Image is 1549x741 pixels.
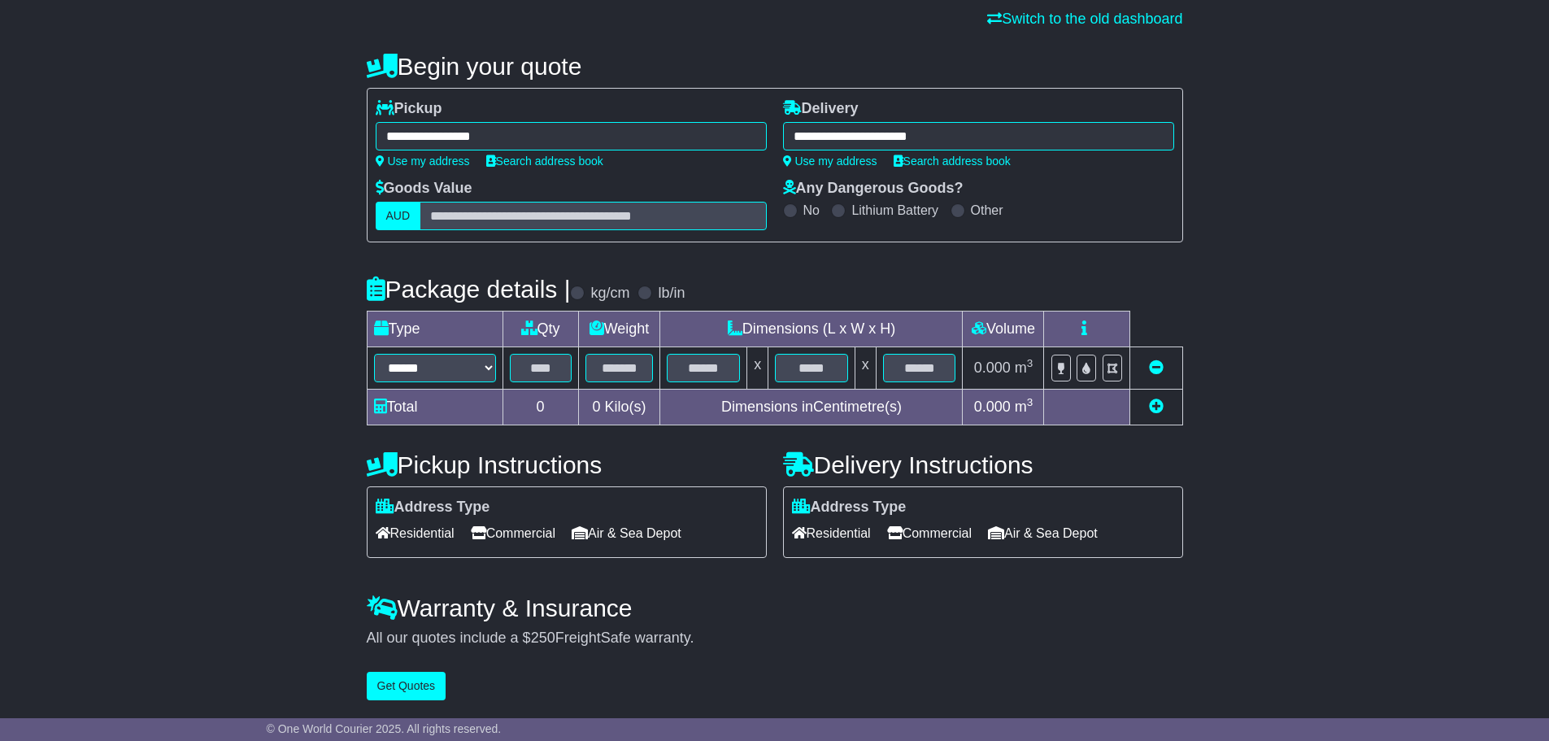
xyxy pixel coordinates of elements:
[531,630,555,646] span: 250
[367,672,446,700] button: Get Quotes
[783,155,877,168] a: Use my address
[367,53,1183,80] h4: Begin your quote
[367,451,767,478] h4: Pickup Instructions
[376,100,442,118] label: Pickup
[855,347,876,390] td: x
[971,203,1003,218] label: Other
[792,521,871,546] span: Residential
[578,390,660,425] td: Kilo(s)
[660,390,963,425] td: Dimensions in Centimetre(s)
[974,399,1011,415] span: 0.000
[1149,399,1164,415] a: Add new item
[267,722,502,735] span: © One World Courier 2025. All rights reserved.
[1015,360,1033,376] span: m
[503,312,578,347] td: Qty
[376,180,472,198] label: Goods Value
[792,499,907,517] label: Address Type
[1149,360,1164,376] a: Remove this item
[367,390,503,425] td: Total
[658,285,685,303] label: lb/in
[887,521,972,546] span: Commercial
[376,521,455,546] span: Residential
[572,521,681,546] span: Air & Sea Depot
[367,630,1183,647] div: All our quotes include a $ FreightSafe warranty.
[367,595,1183,621] h4: Warranty & Insurance
[503,390,578,425] td: 0
[987,11,1182,27] a: Switch to the old dashboard
[1027,357,1033,369] sup: 3
[988,521,1098,546] span: Air & Sea Depot
[660,312,963,347] td: Dimensions (L x W x H)
[592,399,600,415] span: 0
[471,521,555,546] span: Commercial
[783,180,964,198] label: Any Dangerous Goods?
[783,100,859,118] label: Delivery
[376,155,470,168] a: Use my address
[486,155,603,168] a: Search address book
[783,451,1183,478] h4: Delivery Instructions
[894,155,1011,168] a: Search address book
[578,312,660,347] td: Weight
[1027,396,1033,408] sup: 3
[376,499,490,517] label: Address Type
[367,276,571,303] h4: Package details |
[963,312,1044,347] td: Volume
[367,312,503,347] td: Type
[590,285,629,303] label: kg/cm
[747,347,768,390] td: x
[803,203,820,218] label: No
[974,360,1011,376] span: 0.000
[1015,399,1033,415] span: m
[851,203,938,218] label: Lithium Battery
[376,202,421,230] label: AUD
